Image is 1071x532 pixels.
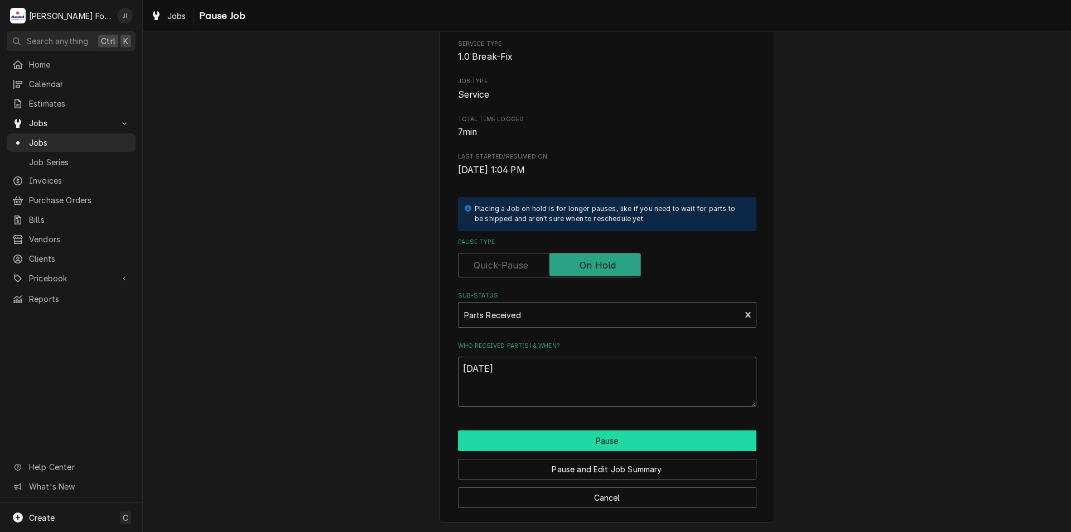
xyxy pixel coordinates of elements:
[29,137,130,148] span: Jobs
[458,40,756,49] span: Service Type
[475,204,745,224] div: Placing a Job on hold is for longer pauses, like if you need to wait for parts to be shipped and ...
[458,89,490,100] span: Service
[7,114,136,132] a: Go to Jobs
[29,461,129,473] span: Help Center
[458,164,756,177] span: Last Started/Resumed On
[458,480,756,508] div: Button Group Row
[123,35,128,47] span: K
[458,115,756,139] div: Total Time Logged
[458,238,756,277] div: Pause Type
[458,77,756,86] span: Job Type
[29,233,130,245] span: Vendors
[29,117,113,129] span: Jobs
[29,293,130,305] span: Reports
[458,126,756,139] span: Total Time Logged
[458,88,756,102] span: Job Type
[10,8,26,23] div: Marshall Food Equipment Service's Avatar
[458,238,756,247] label: Pause Type
[117,8,133,23] div: J(
[458,115,756,124] span: Total Time Logged
[7,269,136,287] a: Go to Pricebook
[29,513,55,523] span: Create
[123,512,128,524] span: C
[29,156,130,168] span: Job Series
[458,342,756,407] div: Who received part(s) & when?
[7,230,136,248] a: Vendors
[7,171,136,190] a: Invoices
[458,40,756,64] div: Service Type
[7,250,136,268] a: Clients
[29,194,130,206] span: Purchase Orders
[27,35,88,47] span: Search anything
[29,78,130,90] span: Calendar
[7,210,136,229] a: Bills
[29,253,130,265] span: Clients
[458,430,756,508] div: Button Group
[7,31,136,51] button: Search anythingCtrlK
[29,10,111,22] div: [PERSON_NAME] Food Equipment Service
[7,191,136,209] a: Purchase Orders
[10,8,26,23] div: M
[117,8,133,23] div: Jeff Debigare (109)'s Avatar
[167,10,186,22] span: Jobs
[29,272,113,284] span: Pricebook
[458,152,756,176] div: Last Started/Resumed On
[458,430,756,451] div: Button Group Row
[458,50,756,64] span: Service Type
[29,98,130,109] span: Estimates
[29,214,130,226] span: Bills
[101,35,115,47] span: Ctrl
[458,127,477,137] span: 7min
[29,481,129,492] span: What's New
[458,291,756,328] div: Sub-Status
[7,55,136,74] a: Home
[7,458,136,476] a: Go to Help Center
[458,459,756,480] button: Pause and Edit Job Summary
[7,75,136,93] a: Calendar
[146,7,191,25] a: Jobs
[458,342,756,351] label: Who received part(s) & when?
[458,487,756,508] button: Cancel
[458,430,756,451] button: Pause
[458,152,756,161] span: Last Started/Resumed On
[7,290,136,308] a: Reports
[7,477,136,496] a: Go to What's New
[7,94,136,113] a: Estimates
[458,357,756,407] textarea: [DATE]
[7,153,136,171] a: Job Series
[458,451,756,480] div: Button Group Row
[458,77,756,101] div: Job Type
[29,59,130,70] span: Home
[29,175,130,186] span: Invoices
[196,8,245,23] span: Pause Job
[458,51,513,62] span: 1.0 Break-Fix
[458,165,525,175] span: [DATE] 1:04 PM
[458,291,756,300] label: Sub-Status
[7,133,136,152] a: Jobs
